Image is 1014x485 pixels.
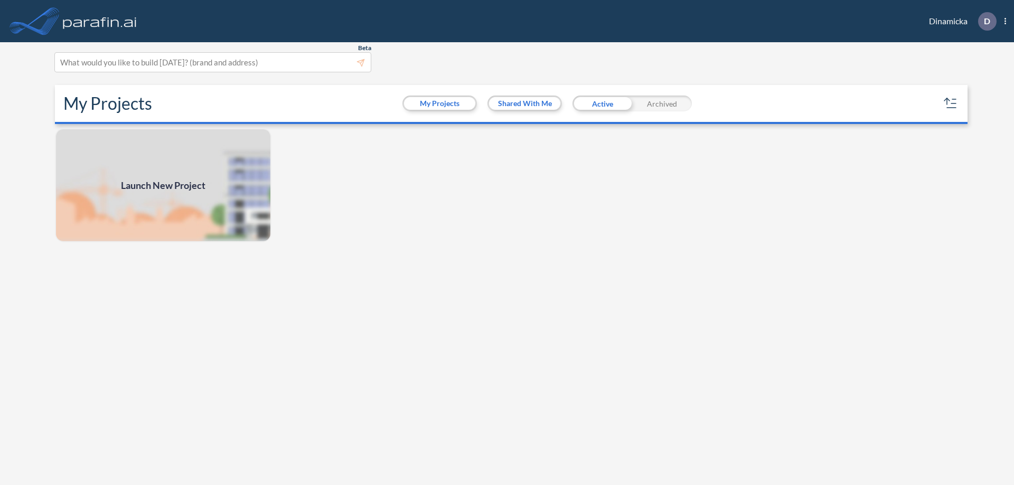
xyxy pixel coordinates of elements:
[55,128,271,242] img: add
[63,93,152,113] h2: My Projects
[942,95,959,112] button: sort
[404,97,475,110] button: My Projects
[358,44,371,52] span: Beta
[489,97,560,110] button: Shared With Me
[913,12,1006,31] div: Dinamicka
[61,11,139,32] img: logo
[984,16,990,26] p: D
[55,128,271,242] a: Launch New Project
[121,178,205,193] span: Launch New Project
[572,96,632,111] div: Active
[632,96,692,111] div: Archived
